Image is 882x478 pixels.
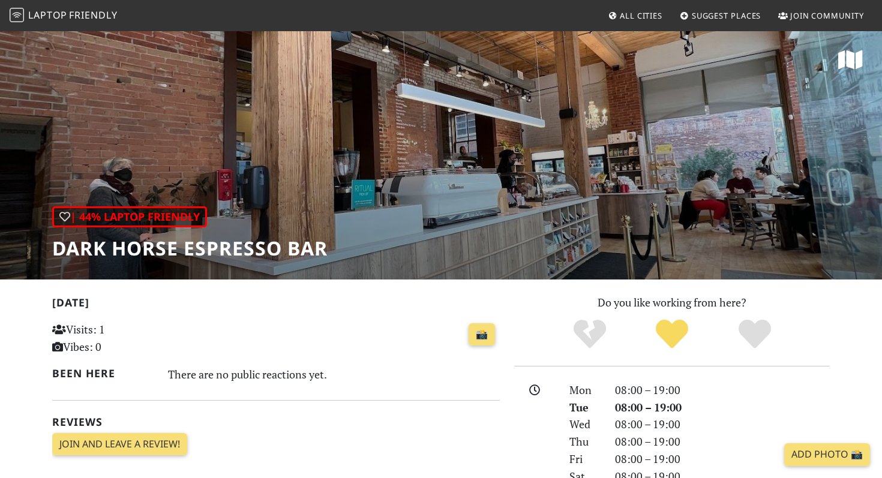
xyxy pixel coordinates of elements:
[692,10,761,21] span: Suggest Places
[548,318,631,351] div: No
[52,367,154,380] h2: Been here
[52,206,207,227] div: | 44% Laptop Friendly
[52,433,187,456] a: Join and leave a review!
[69,8,117,22] span: Friendly
[790,10,864,21] span: Join Community
[562,433,608,450] div: Thu
[168,365,500,384] div: There are no public reactions yet.
[10,8,24,22] img: LaptopFriendly
[562,381,608,399] div: Mon
[675,5,766,26] a: Suggest Places
[28,8,67,22] span: Laptop
[608,450,837,468] div: 08:00 – 19:00
[608,399,837,416] div: 08:00 – 19:00
[608,381,837,399] div: 08:00 – 19:00
[562,399,608,416] div: Tue
[52,416,500,428] h2: Reviews
[562,416,608,433] div: Wed
[52,237,328,260] h1: Dark Horse Espresso Bar
[562,450,608,468] div: Fri
[52,321,192,356] p: Visits: 1 Vibes: 0
[773,5,869,26] a: Join Community
[608,433,837,450] div: 08:00 – 19:00
[713,318,796,351] div: Definitely!
[608,416,837,433] div: 08:00 – 19:00
[514,294,830,311] p: Do you like working from here?
[620,10,662,21] span: All Cities
[52,296,500,314] h2: [DATE]
[631,318,713,351] div: Yes
[10,5,118,26] a: LaptopFriendly LaptopFriendly
[469,323,495,346] a: 📸
[784,443,870,466] a: Add Photo 📸
[603,5,667,26] a: All Cities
